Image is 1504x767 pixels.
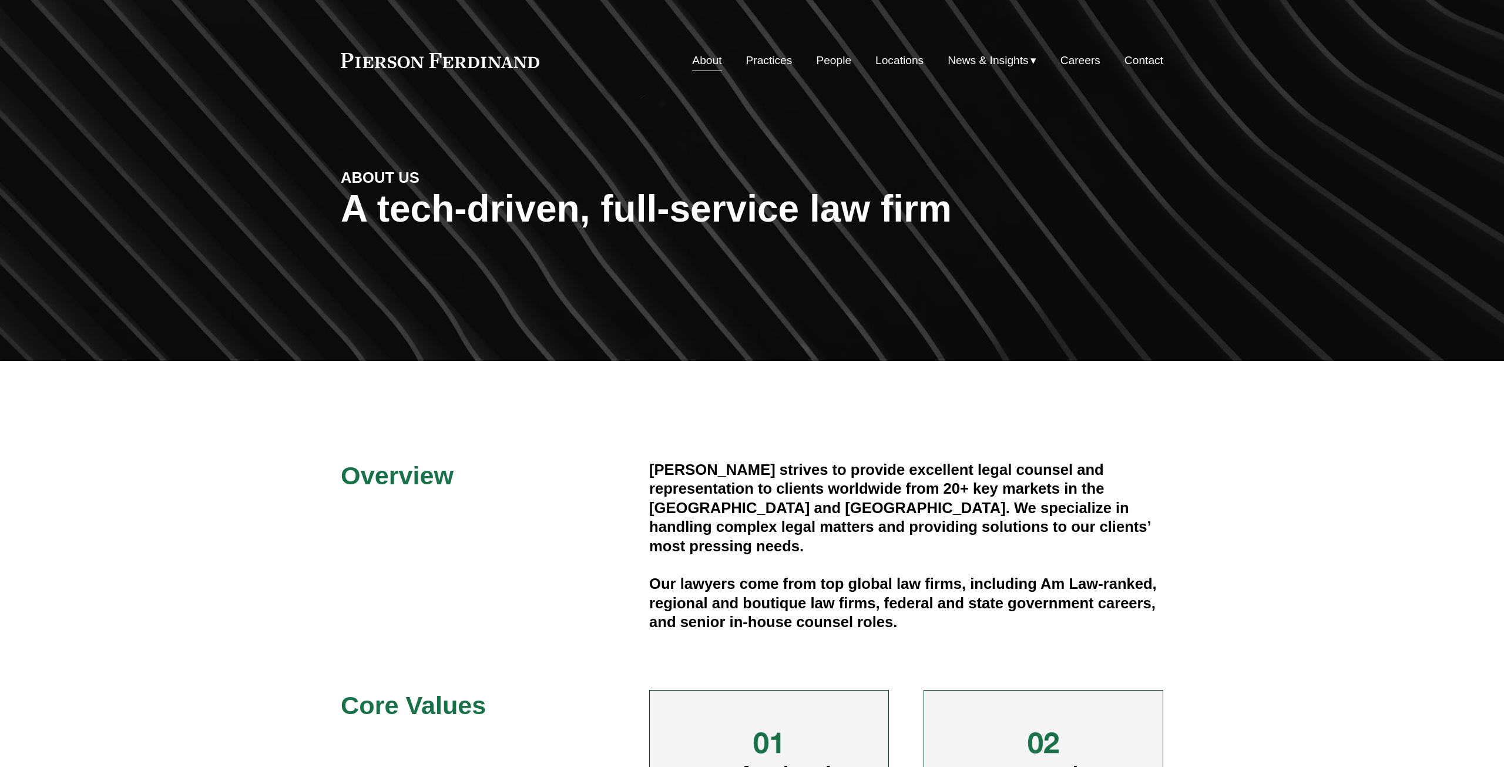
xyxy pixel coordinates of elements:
[746,49,792,72] a: Practices
[649,460,1163,555] h4: [PERSON_NAME] strives to provide excellent legal counsel and representation to clients worldwide ...
[341,169,419,186] strong: ABOUT US
[1124,49,1163,72] a: Contact
[816,49,851,72] a: People
[341,461,454,490] span: Overview
[948,49,1036,72] a: folder dropdown
[948,51,1029,71] span: News & Insights
[341,187,1163,230] h1: A tech-driven, full-service law firm
[692,49,721,72] a: About
[1060,49,1100,72] a: Careers
[875,49,924,72] a: Locations
[341,691,486,719] span: Core Values
[649,574,1163,631] h4: Our lawyers come from top global law firms, including Am Law-ranked, regional and boutique law fi...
